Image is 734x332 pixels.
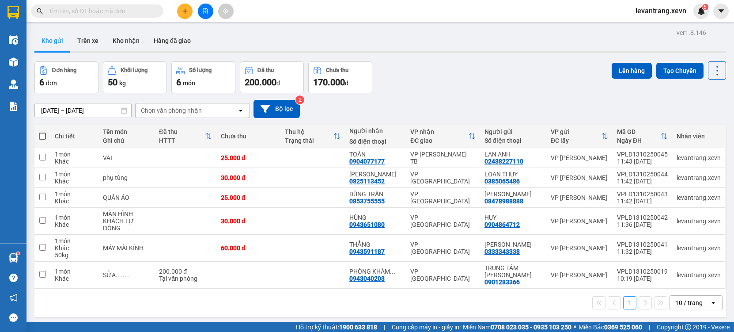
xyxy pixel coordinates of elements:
div: 0904864712 [484,221,520,228]
div: Người nhận [349,127,401,134]
div: Ghi chú [103,137,150,144]
div: VẢI [103,154,150,161]
div: 1 món [55,191,94,198]
div: Đã thu [257,67,274,73]
div: Khác [55,244,94,252]
div: QUẦN ÁO [103,194,150,201]
sup: 2 [295,95,304,104]
div: Số điện thoại [484,137,542,144]
th: Toggle SortBy [280,125,345,148]
span: Cung cấp máy in - giấy in: [392,322,461,332]
div: VP [PERSON_NAME] [551,218,608,225]
div: 08478988888 [484,198,523,205]
img: warehouse-icon [9,57,18,67]
div: VP [PERSON_NAME] [551,244,608,252]
div: 0943651080 [349,221,385,228]
div: VP [PERSON_NAME] TB [410,151,475,165]
button: Hàng đã giao [147,30,198,51]
div: levantrang.xevn [677,194,721,201]
div: 25.000 đ [221,154,276,161]
input: Select a date range. [35,103,131,118]
span: món [183,80,195,87]
div: 1 món [55,268,94,275]
button: Chưa thu170.000đ [308,61,372,93]
div: Đơn hàng [52,67,76,73]
span: file-add [202,8,208,14]
div: Trạng thái [285,137,333,144]
div: PHÒNG KHÁM XUÂN PHÚC [349,268,401,275]
button: caret-down [713,4,729,19]
div: ver 1.8.146 [677,28,706,38]
div: 0943591187 [349,248,385,255]
span: 170.000 [313,77,345,88]
div: VƯƠNG TÂM [349,171,401,178]
div: 0901283366 [484,279,520,286]
span: levantrang.xevn [628,5,693,16]
div: VP nhận [410,128,468,135]
div: 30.000 đ [221,218,276,225]
div: Khác [55,178,94,185]
div: Khác [55,275,94,282]
span: ⚪️ [574,325,576,329]
button: Kho nhận [106,30,147,51]
button: aim [218,4,234,19]
div: VPLD1310250044 [617,171,668,178]
div: Chọn văn phòng nhận [141,106,202,115]
span: | [384,322,385,332]
span: 6 [176,77,181,88]
div: VP [PERSON_NAME] [551,194,608,201]
sup: 6 [702,4,708,10]
img: warehouse-icon [9,35,18,45]
button: Khối lượng50kg [103,61,167,93]
span: | [649,322,650,332]
button: Số lượng6món [171,61,235,93]
div: Tại văn phòng [159,275,212,282]
div: HÙNG [349,214,401,221]
span: Miền Bắc [579,322,642,332]
strong: 0369 525 060 [604,324,642,331]
div: levantrang.xevn [677,244,721,252]
div: Tên món [103,128,150,135]
span: đ [345,80,348,87]
div: 0904077177 [349,158,385,165]
span: Hỗ trợ kỹ thuật: [296,322,377,332]
span: đ [276,80,280,87]
span: copyright [685,324,691,330]
strong: 0708 023 035 - 0935 103 250 [491,324,571,331]
div: Chưa thu [221,133,276,140]
div: 10:19 [DATE] [617,275,668,282]
div: Khối lượng [121,67,148,73]
div: VP [PERSON_NAME] [551,271,608,279]
div: DŨNG TRẦN [349,191,401,198]
span: 6 [39,77,44,88]
div: levantrang.xevn [677,271,721,279]
div: 1 món [55,171,94,178]
button: 1 [623,296,636,309]
span: 50 [108,77,117,88]
button: file-add [198,4,213,19]
span: aim [223,8,229,14]
span: caret-down [717,7,725,15]
div: 1 món [55,237,94,244]
img: solution-icon [9,102,18,111]
button: Đơn hàng6đơn [34,61,98,93]
div: 0385065486 [484,178,520,185]
div: Nhân viên [677,133,721,140]
div: 11:42 [DATE] [617,178,668,185]
th: Toggle SortBy [613,125,672,148]
svg: open [710,299,717,306]
th: Toggle SortBy [155,125,216,148]
div: HUY [484,214,542,221]
strong: 1900 633 818 [339,324,377,331]
div: VP [GEOGRAPHIC_DATA] [410,191,475,205]
div: Người gửi [484,128,542,135]
span: search [37,8,43,14]
div: MÀN HÌNH KHÁCH TỰ ĐÓNG [103,210,150,232]
div: ĐC lấy [551,137,601,144]
div: Ngày ĐH [617,137,661,144]
div: Khác [55,221,94,228]
span: 6 [704,4,707,10]
div: VP gửi [551,128,601,135]
button: Tạo Chuyến [656,63,704,79]
div: TOÁN [349,151,401,158]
